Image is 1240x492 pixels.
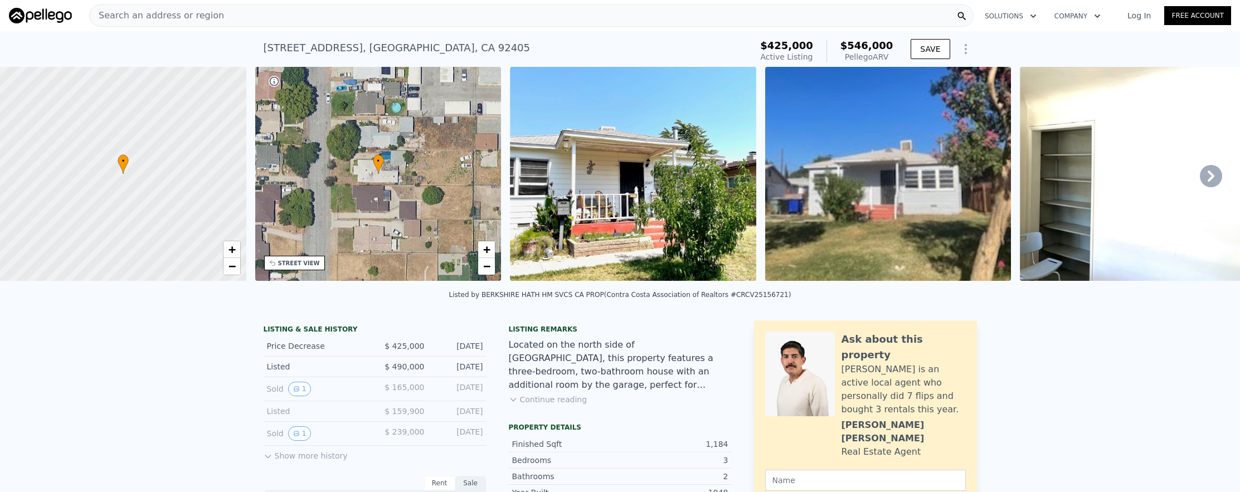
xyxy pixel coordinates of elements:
[264,325,487,336] div: LISTING & SALE HISTORY
[385,407,424,416] span: $ 159,900
[118,156,129,166] span: •
[911,39,950,59] button: SAVE
[1164,6,1231,25] a: Free Account
[765,67,1012,281] img: Sale: 167216233 Parcel: 15799346
[373,154,384,174] div: •
[228,259,235,273] span: −
[761,52,813,61] span: Active Listing
[434,382,483,396] div: [DATE]
[373,156,384,166] span: •
[434,361,483,372] div: [DATE]
[510,67,756,281] img: Sale: 167216233 Parcel: 15799346
[842,445,921,459] div: Real Estate Agent
[765,470,966,491] input: Name
[478,241,495,258] a: Zoom in
[267,340,366,352] div: Price Decrease
[223,258,240,275] a: Zoom out
[620,455,728,466] div: 3
[223,241,240,258] a: Zoom in
[509,423,732,432] div: Property details
[288,426,312,441] button: View historical data
[840,40,893,51] span: $546,000
[842,363,966,416] div: [PERSON_NAME] is an active local agent who personally did 7 flips and bought 3 rentals this year.
[424,476,455,490] div: Rent
[385,342,424,350] span: $ 425,000
[478,258,495,275] a: Zoom out
[267,382,366,396] div: Sold
[118,154,129,174] div: •
[509,394,587,405] button: Continue reading
[1046,6,1110,26] button: Company
[509,325,732,334] div: Listing remarks
[455,476,487,490] div: Sale
[620,439,728,450] div: 1,184
[267,406,366,417] div: Listed
[90,9,224,22] span: Search an address or region
[434,340,483,352] div: [DATE]
[842,332,966,363] div: Ask about this property
[385,427,424,436] span: $ 239,000
[434,426,483,441] div: [DATE]
[264,40,531,56] div: [STREET_ADDRESS] , [GEOGRAPHIC_DATA] , CA 92405
[385,383,424,392] span: $ 165,000
[976,6,1046,26] button: Solutions
[228,242,235,256] span: +
[512,455,620,466] div: Bedrooms
[842,418,966,445] div: [PERSON_NAME] [PERSON_NAME]
[1114,10,1164,21] a: Log In
[512,439,620,450] div: Finished Sqft
[267,426,366,441] div: Sold
[509,338,732,392] div: Located on the north side of [GEOGRAPHIC_DATA], this property features a three-bedroom, two-bathr...
[267,361,366,372] div: Listed
[449,291,791,299] div: Listed by BERKSHIRE HATH HM SVCS CA PROP (Contra Costa Association of Realtors #CRCV25156721)
[955,38,977,60] button: Show Options
[264,446,348,461] button: Show more history
[620,471,728,482] div: 2
[840,51,893,62] div: Pellego ARV
[512,471,620,482] div: Bathrooms
[760,40,813,51] span: $425,000
[278,259,320,267] div: STREET VIEW
[483,242,490,256] span: +
[288,382,312,396] button: View historical data
[9,8,72,23] img: Pellego
[483,259,490,273] span: −
[434,406,483,417] div: [DATE]
[385,362,424,371] span: $ 490,000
